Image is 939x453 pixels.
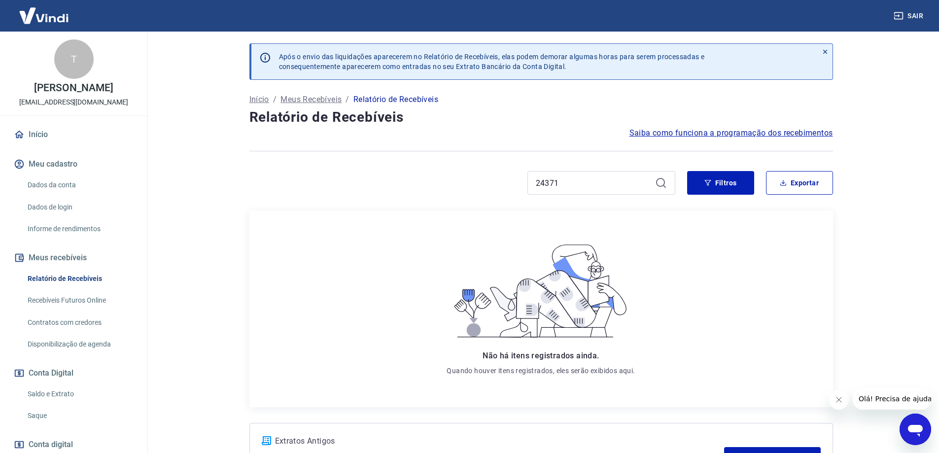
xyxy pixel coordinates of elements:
[54,39,94,79] div: T
[24,269,136,289] a: Relatório de Recebíveis
[766,171,833,195] button: Exportar
[29,438,73,452] span: Conta digital
[687,171,754,195] button: Filtros
[280,94,342,105] a: Meus Recebíveis
[16,26,24,34] img: website_grey.svg
[279,52,705,71] p: Após o envio das liquidações aparecerem no Relatório de Recebíveis, elas podem demorar algumas ho...
[52,63,75,70] div: Domínio
[275,435,725,447] p: Extratos Antigos
[34,83,113,93] p: [PERSON_NAME]
[104,62,112,70] img: tab_keywords_by_traffic_grey.svg
[12,247,136,269] button: Meus recebíveis
[249,107,833,127] h4: Relatório de Recebíveis
[262,436,271,445] img: ícone
[447,366,635,376] p: Quando houver itens registrados, eles serão exibidos aqui.
[12,124,136,145] a: Início
[829,390,849,410] iframe: Fechar mensagem
[273,94,277,105] p: /
[24,175,136,195] a: Dados da conta
[24,290,136,311] a: Recebíveis Futuros Online
[536,175,651,190] input: Busque pelo número do pedido
[249,94,269,105] a: Início
[26,26,141,34] div: [PERSON_NAME]: [DOMAIN_NAME]
[41,62,49,70] img: tab_domain_overview_orange.svg
[19,97,128,107] p: [EMAIL_ADDRESS][DOMAIN_NAME]
[115,63,158,70] div: Palavras-chave
[483,351,599,360] span: Não há itens registrados ainda.
[28,16,48,24] div: v 4.0.25
[900,414,931,445] iframe: Botão para abrir a janela de mensagens
[353,94,438,105] p: Relatório de Recebíveis
[16,16,24,24] img: logo_orange.svg
[629,127,833,139] a: Saiba como funciona a programação dos recebimentos
[24,334,136,354] a: Disponibilização de agenda
[346,94,349,105] p: /
[6,7,83,15] span: Olá! Precisa de ajuda?
[12,362,136,384] button: Conta Digital
[853,388,931,410] iframe: Mensagem da empresa
[12,0,76,31] img: Vindi
[12,153,136,175] button: Meu cadastro
[24,406,136,426] a: Saque
[24,197,136,217] a: Dados de login
[24,384,136,404] a: Saldo e Extrato
[24,219,136,239] a: Informe de rendimentos
[24,313,136,333] a: Contratos com credores
[892,7,927,25] button: Sair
